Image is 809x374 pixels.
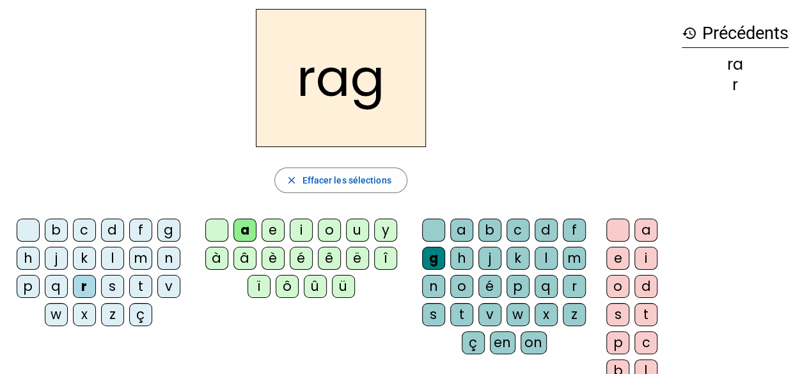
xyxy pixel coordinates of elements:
div: c [507,219,530,242]
div: j [478,247,501,270]
div: f [129,219,152,242]
div: n [157,247,180,270]
div: t [634,303,657,326]
div: h [450,247,473,270]
div: q [45,275,68,298]
div: t [450,303,473,326]
div: s [101,275,124,298]
div: ç [462,331,485,354]
div: w [45,303,68,326]
div: z [101,303,124,326]
div: o [318,219,341,242]
div: v [157,275,180,298]
div: x [535,303,558,326]
div: q [535,275,558,298]
div: w [507,303,530,326]
div: t [129,275,152,298]
div: r [682,77,789,93]
div: k [507,247,530,270]
div: r [73,275,96,298]
div: l [535,247,558,270]
div: f [563,219,586,242]
div: on [521,331,547,354]
mat-icon: close [285,175,297,186]
div: z [563,303,586,326]
div: ô [276,275,299,298]
div: y [374,219,397,242]
div: c [73,219,96,242]
div: i [634,247,657,270]
div: j [45,247,68,270]
div: é [290,247,313,270]
div: m [563,247,586,270]
div: d [101,219,124,242]
div: é [478,275,501,298]
div: a [450,219,473,242]
div: g [422,247,445,270]
span: Effacer les sélections [302,173,391,188]
div: g [157,219,180,242]
div: b [478,219,501,242]
div: ë [346,247,369,270]
div: b [45,219,68,242]
div: c [634,331,657,354]
div: m [129,247,152,270]
div: l [101,247,124,270]
div: à [205,247,228,270]
div: n [422,275,445,298]
div: x [73,303,96,326]
div: ra [682,57,789,72]
h3: Précédents [682,19,789,48]
div: ç [129,303,152,326]
div: p [606,331,629,354]
div: r [563,275,586,298]
div: o [606,275,629,298]
div: o [450,275,473,298]
div: â [233,247,256,270]
div: e [262,219,285,242]
div: h [17,247,40,270]
div: u [346,219,369,242]
div: a [634,219,657,242]
div: s [606,303,629,326]
div: en [490,331,515,354]
div: ï [247,275,271,298]
div: p [507,275,530,298]
div: î [374,247,397,270]
div: d [634,275,657,298]
div: k [73,247,96,270]
div: a [233,219,256,242]
h2: rag [256,9,426,147]
div: e [606,247,629,270]
div: ê [318,247,341,270]
div: ü [332,275,355,298]
div: p [17,275,40,298]
div: d [535,219,558,242]
div: s [422,303,445,326]
div: û [304,275,327,298]
div: i [290,219,313,242]
mat-icon: history [682,26,697,41]
button: Effacer les sélections [274,168,407,193]
div: è [262,247,285,270]
div: v [478,303,501,326]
